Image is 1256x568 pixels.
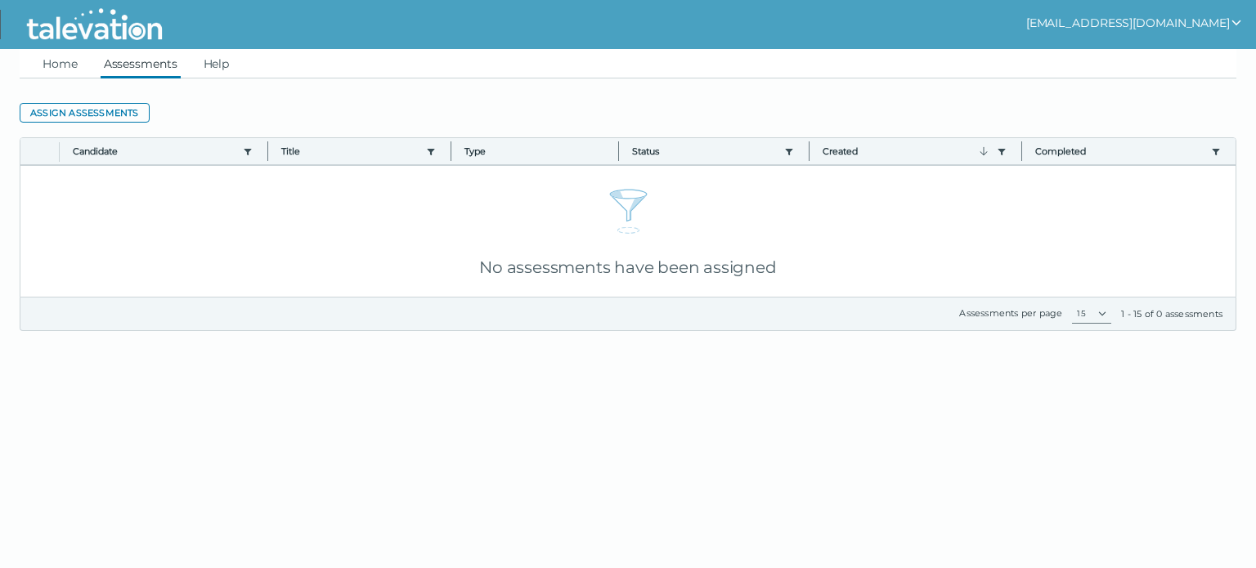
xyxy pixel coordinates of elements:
img: Talevation_Logo_Transparent_white.png [20,4,169,45]
a: Assessments [101,49,181,78]
a: Help [200,49,233,78]
button: Completed [1035,145,1204,158]
span: No assessments have been assigned [479,257,776,277]
button: Column resize handle [262,133,273,168]
span: Type [464,145,605,158]
div: 1 - 15 of 0 assessments [1121,307,1222,320]
button: Assign assessments [20,103,150,123]
button: Column resize handle [804,133,814,168]
button: Candidate [73,145,236,158]
button: Column resize handle [613,133,624,168]
label: Assessments per page [959,307,1062,319]
button: Status [632,145,778,158]
button: Column resize handle [446,133,456,168]
button: Title [281,145,419,158]
a: Home [39,49,81,78]
button: Column resize handle [1016,133,1027,168]
button: show user actions [1026,13,1243,33]
button: Created [823,145,989,158]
